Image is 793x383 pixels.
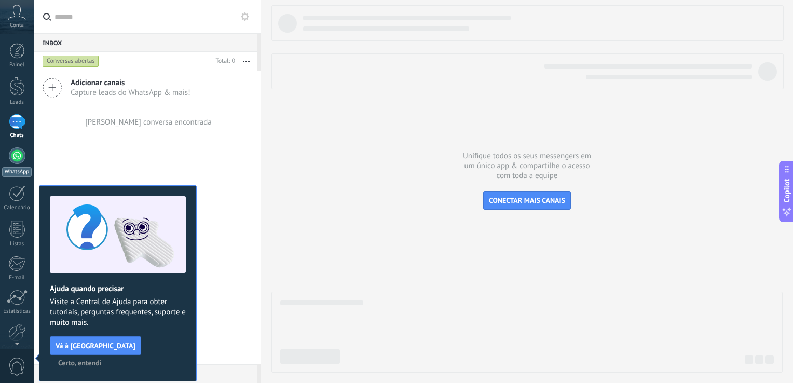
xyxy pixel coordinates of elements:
[58,359,102,366] span: Certo, entendi
[212,56,235,66] div: Total: 0
[50,284,186,294] h2: Ajuda quando precisar
[34,33,257,52] div: Inbox
[2,308,32,315] div: Estatísticas
[43,55,99,67] div: Conversas abertas
[2,275,32,281] div: E-mail
[71,88,190,98] span: Capture leads do WhatsApp & mais!
[483,191,571,210] button: CONECTAR MAIS CANAIS
[50,297,186,328] span: Visite a Central de Ajuda para obter tutoriais, perguntas frequentes, suporte e muito mais.
[53,355,106,371] button: Certo, entendi
[2,167,32,177] div: WhatsApp
[50,336,141,355] button: Vá à [GEOGRAPHIC_DATA]
[56,342,135,349] span: Vá à [GEOGRAPHIC_DATA]
[71,78,190,88] span: Adicionar canais
[2,204,32,211] div: Calendário
[2,99,32,106] div: Leads
[782,179,792,203] span: Copilot
[85,117,212,127] div: [PERSON_NAME] conversa encontrada
[2,241,32,248] div: Listas
[2,132,32,139] div: Chats
[2,62,32,69] div: Painel
[489,196,565,205] span: CONECTAR MAIS CANAIS
[10,22,24,29] span: Conta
